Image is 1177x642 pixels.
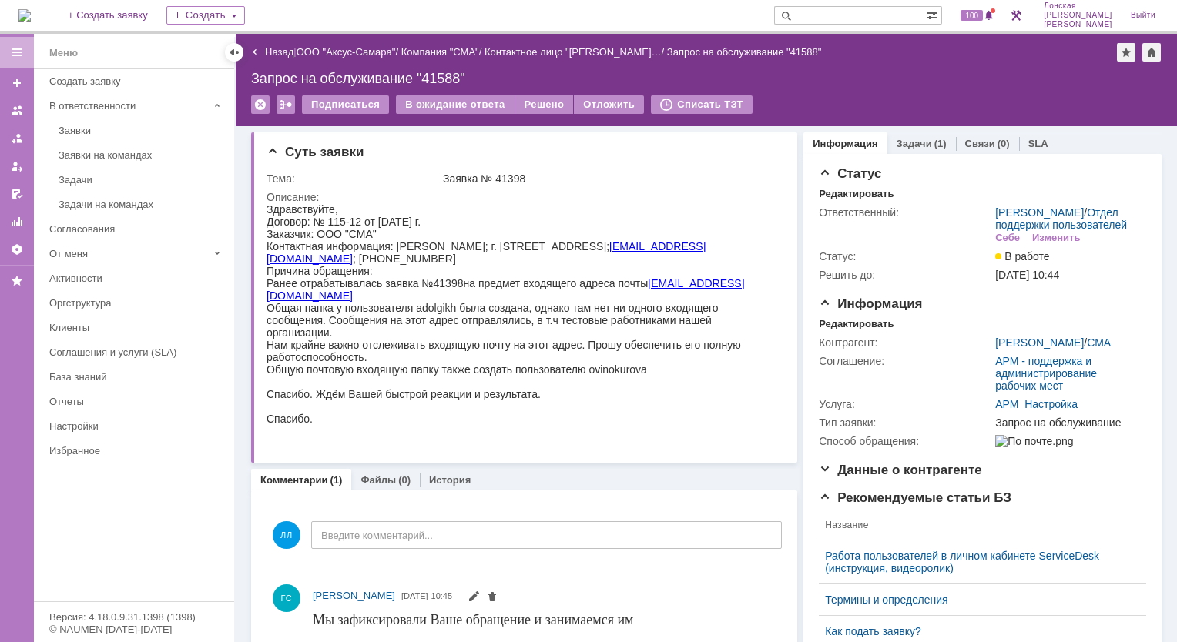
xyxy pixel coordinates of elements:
div: Задачи [59,174,225,186]
div: Заявка № 41398 [443,172,776,185]
th: Название [819,510,1134,540]
span: 10:45 [431,591,453,600]
div: Статус: [819,250,992,262]
a: Работа пользователей в личном кабинете ServiceDesk (инструкция, видеоролик) [825,550,1128,574]
a: Заявки на командах [5,99,29,123]
span: В работе [995,250,1049,262]
div: Добавить в избранное [1117,43,1135,62]
div: Удалить [251,95,270,114]
a: Создать заявку [43,69,231,93]
div: Оргструктура [49,297,225,309]
div: Соглашение: [819,355,992,367]
a: Заявки на командах [52,143,231,167]
a: Заявки в моей ответственности [5,126,29,151]
span: Рекомендуемые статьи БЗ [819,490,1011,505]
div: Себе [995,232,1020,244]
a: Мои согласования [5,182,29,206]
span: ЛЛ [273,521,300,549]
span: 100 [961,10,983,21]
div: Запрос на обслуживание [995,416,1140,429]
a: Активности [43,266,231,290]
div: / [297,46,401,58]
div: Задачи на командах [59,199,225,210]
a: Мои заявки [5,154,29,179]
div: (0) [998,138,1010,149]
a: Термины и определения [825,594,1128,606]
div: Создать [166,6,245,25]
span: [DATE] [401,591,428,600]
div: Тип заявки: [819,416,992,429]
a: Как подать заявку? [825,625,1128,637]
a: [PERSON_NAME] [313,588,395,604]
a: SLA [1028,138,1048,149]
a: Перейти на домашнюю страницу [18,9,31,22]
div: / [401,46,485,58]
a: Связи [965,138,995,149]
span: Статус [819,166,881,181]
a: Задачи [52,168,231,192]
span: [DATE] 10:44 [995,269,1059,281]
div: Работа с массовостью [277,95,295,114]
a: Клиенты [43,316,231,339]
a: Отчеты [43,390,231,413]
div: Скрыть меню [225,43,243,62]
div: Создать заявку [49,75,225,87]
a: Информация [813,138,877,149]
a: [PERSON_NAME] [995,206,1084,219]
div: Меню [49,44,78,62]
a: АРМ - поддержка и администрирование рабочих мест [995,355,1097,392]
span: Информация [819,296,922,311]
span: 41398 [167,74,197,86]
div: Отчеты [49,396,225,407]
div: Соглашения и услуги (SLA) [49,346,225,358]
a: Согласования [43,217,231,241]
div: Клиенты [49,322,225,333]
a: Контактное лицо "[PERSON_NAME]… [485,46,662,58]
a: Задачи [897,138,932,149]
div: Редактировать [819,318,894,330]
div: Описание: [267,191,780,203]
a: Создать заявку [5,71,29,95]
a: Настройки [43,414,231,438]
div: Способ обращения: [819,435,992,447]
span: Редактировать [468,592,480,604]
a: АРМ_Настройка [995,398,1078,410]
div: Изменить [1032,232,1081,244]
a: СМА [1087,336,1111,349]
div: (0) [398,474,411,486]
div: Ответственный: [819,206,992,219]
a: Отчеты [5,209,29,234]
a: Компания "СМА" [401,46,479,58]
span: Суть заявки [267,145,364,159]
span: [PERSON_NAME] [1044,20,1112,29]
a: Комментарии [260,474,328,486]
div: От меня [49,248,208,259]
a: История [429,474,471,486]
div: Согласования [49,223,225,235]
a: ООО "Аксус-Самара" [297,46,396,58]
div: База знаний [49,371,225,383]
div: (1) [934,138,947,149]
a: Заявки [52,119,231,142]
span: [PERSON_NAME] [1044,11,1112,20]
div: В ответственности [49,100,208,112]
div: | [293,45,296,57]
div: / [485,46,667,58]
span: Данные о контрагенте [819,463,982,477]
a: Задачи на командах [52,192,231,216]
span: Расширенный поиск [926,7,941,22]
div: Тема: [267,172,440,185]
span: [PERSON_NAME] [313,590,395,601]
div: Решить до: [819,269,992,281]
div: (1) [330,474,343,486]
span: Лонская [1044,2,1112,11]
a: [PERSON_NAME] [995,336,1084,349]
div: / [995,336,1111,349]
a: Перейти в интерфейс администратора [1007,6,1025,25]
div: Заявки [59,125,225,136]
div: Настройки [49,420,225,432]
div: Заявки на командах [59,149,225,161]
